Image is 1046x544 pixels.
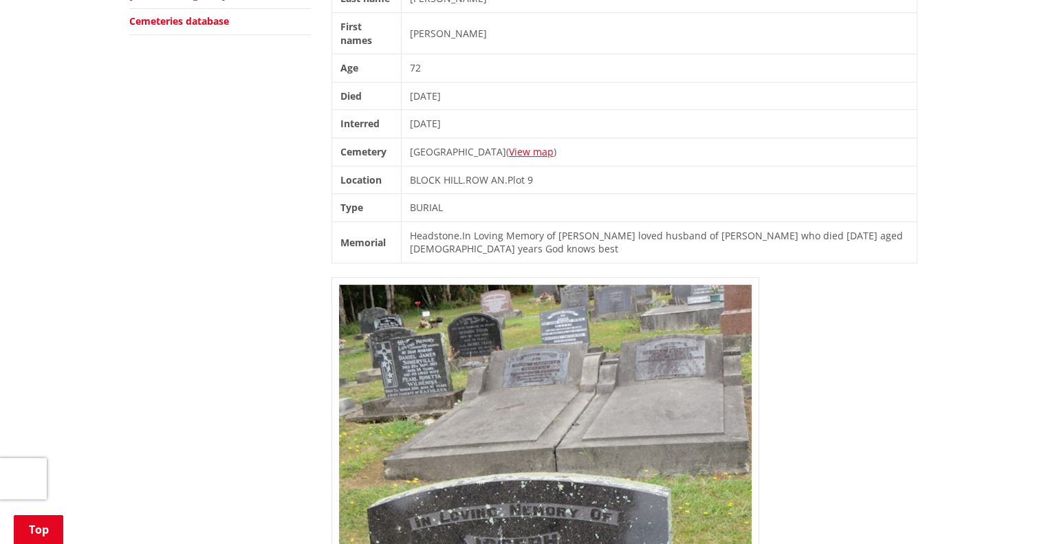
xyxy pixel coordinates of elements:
td: . [401,221,917,263]
td: [DATE] [401,82,917,110]
th: Died [331,82,401,110]
span: ( ) [506,145,556,158]
th: Location [331,166,401,194]
iframe: Messenger Launcher [983,486,1032,536]
span: HILL [444,173,463,186]
th: Age [331,54,401,83]
td: [PERSON_NAME] [401,12,917,54]
th: Cemetery [331,138,401,166]
td: . . [401,166,917,194]
th: Memorial [331,221,401,263]
a: Cemeteries database [129,14,229,28]
span: Plot [508,173,525,186]
td: [DATE] [401,110,917,138]
span: BLOCK [410,173,441,186]
span: 9 [527,173,533,186]
span: Headstone [410,229,459,242]
a: Top [14,515,63,544]
th: First names [331,12,401,54]
th: Interred [331,110,401,138]
span: ROW [466,173,488,186]
td: [GEOGRAPHIC_DATA] [401,138,917,166]
span: In Loving Memory of [PERSON_NAME] loved husband of [PERSON_NAME] who died [DATE] aged [DEMOGRAPHI... [410,229,903,256]
td: BURIAL [401,194,917,222]
td: 72 [401,54,917,83]
a: View map [509,145,554,158]
span: AN [491,173,505,186]
th: Type [331,194,401,222]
